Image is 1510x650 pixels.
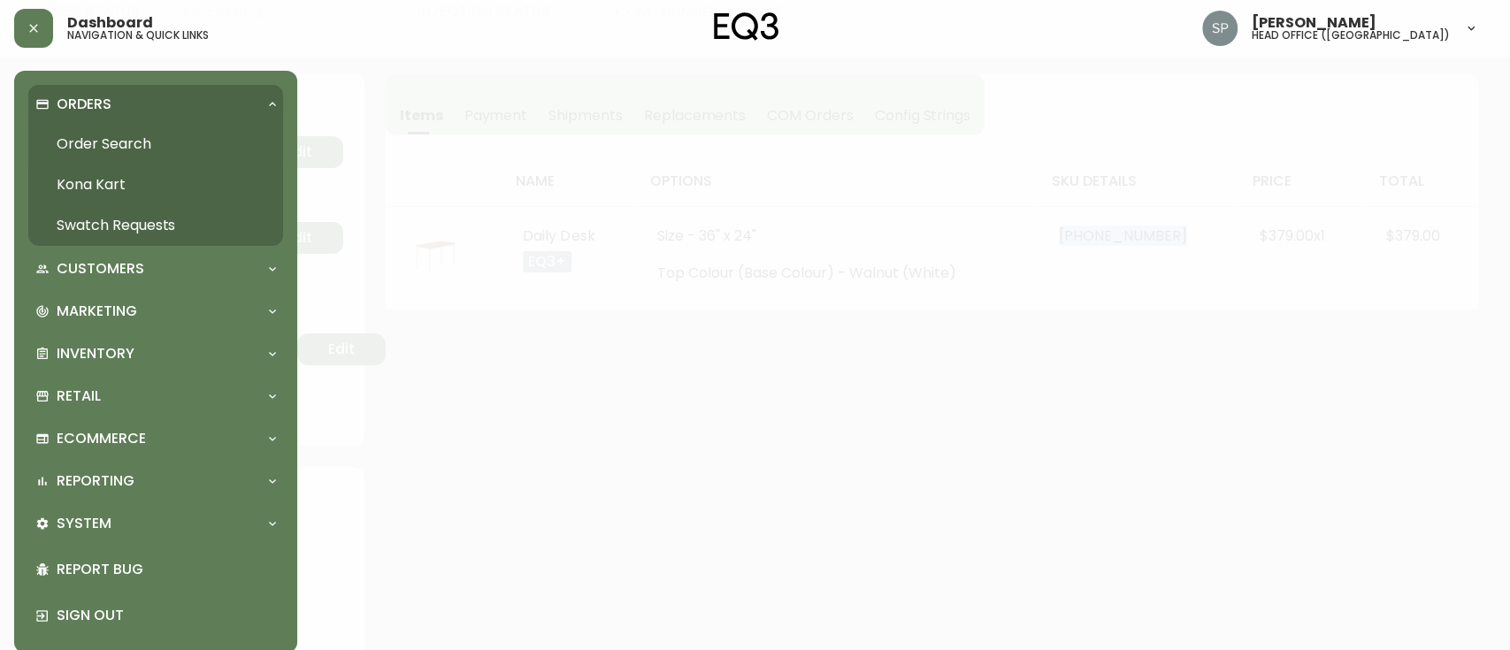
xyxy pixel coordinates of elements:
[28,292,283,331] div: Marketing
[57,429,146,448] p: Ecommerce
[57,259,144,279] p: Customers
[28,124,283,164] a: Order Search
[28,249,283,288] div: Customers
[57,560,276,579] p: Report Bug
[28,85,283,124] div: Orders
[57,514,111,533] p: System
[57,95,111,114] p: Orders
[28,462,283,501] div: Reporting
[28,419,283,458] div: Ecommerce
[1252,30,1450,41] h5: head office ([GEOGRAPHIC_DATA])
[28,593,283,639] div: Sign Out
[57,344,134,363] p: Inventory
[57,386,101,406] p: Retail
[28,164,283,205] a: Kona Kart
[28,377,283,416] div: Retail
[57,302,137,321] p: Marketing
[28,334,283,373] div: Inventory
[28,504,283,543] div: System
[28,205,283,246] a: Swatch Requests
[67,30,209,41] h5: navigation & quick links
[57,471,134,491] p: Reporting
[1202,11,1238,46] img: 0cb179e7bf3690758a1aaa5f0aafa0b4
[28,547,283,593] div: Report Bug
[57,606,276,625] p: Sign Out
[1252,16,1376,30] span: [PERSON_NAME]
[714,12,779,41] img: logo
[67,16,153,30] span: Dashboard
